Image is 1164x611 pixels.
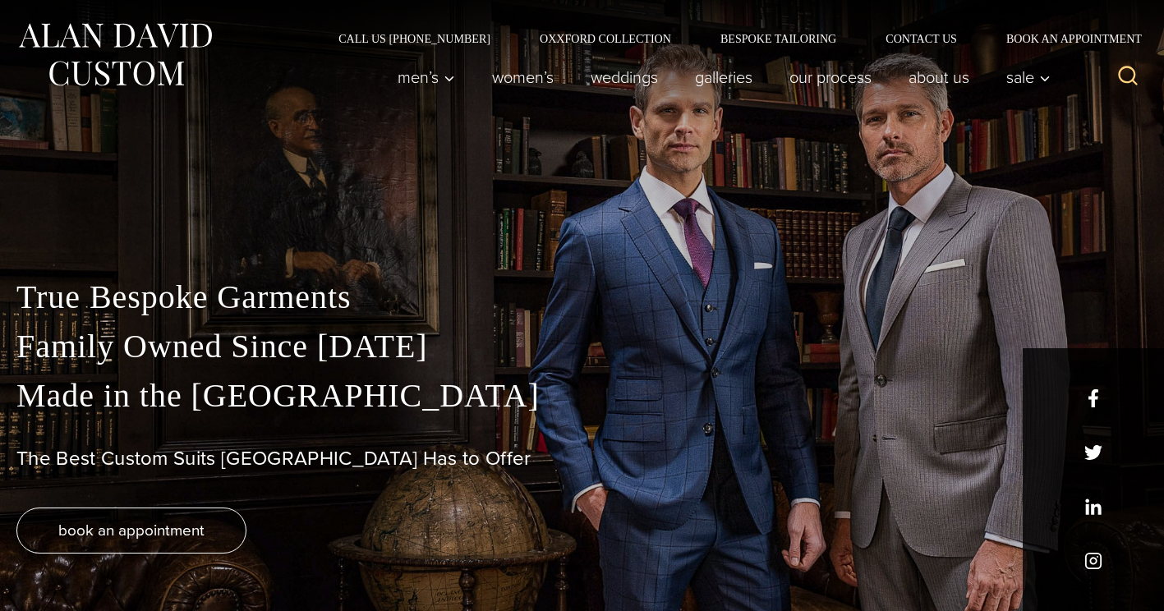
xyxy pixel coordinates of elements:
a: Bespoke Tailoring [696,33,861,44]
a: Our Process [771,61,890,94]
a: Galleries [677,61,771,94]
button: View Search Form [1108,57,1148,97]
a: Call Us [PHONE_NUMBER] [314,33,515,44]
span: book an appointment [58,518,205,542]
a: Women’s [474,61,573,94]
a: weddings [573,61,677,94]
a: book an appointment [16,508,246,554]
a: About Us [890,61,988,94]
a: Oxxford Collection [515,33,696,44]
span: Sale [1006,69,1051,85]
span: Men’s [398,69,455,85]
nav: Secondary Navigation [314,33,1148,44]
nav: Primary Navigation [380,61,1060,94]
h1: The Best Custom Suits [GEOGRAPHIC_DATA] Has to Offer [16,447,1148,471]
a: Contact Us [861,33,982,44]
p: True Bespoke Garments Family Owned Since [DATE] Made in the [GEOGRAPHIC_DATA] [16,273,1148,420]
img: Alan David Custom [16,18,214,91]
a: Book an Appointment [982,33,1148,44]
